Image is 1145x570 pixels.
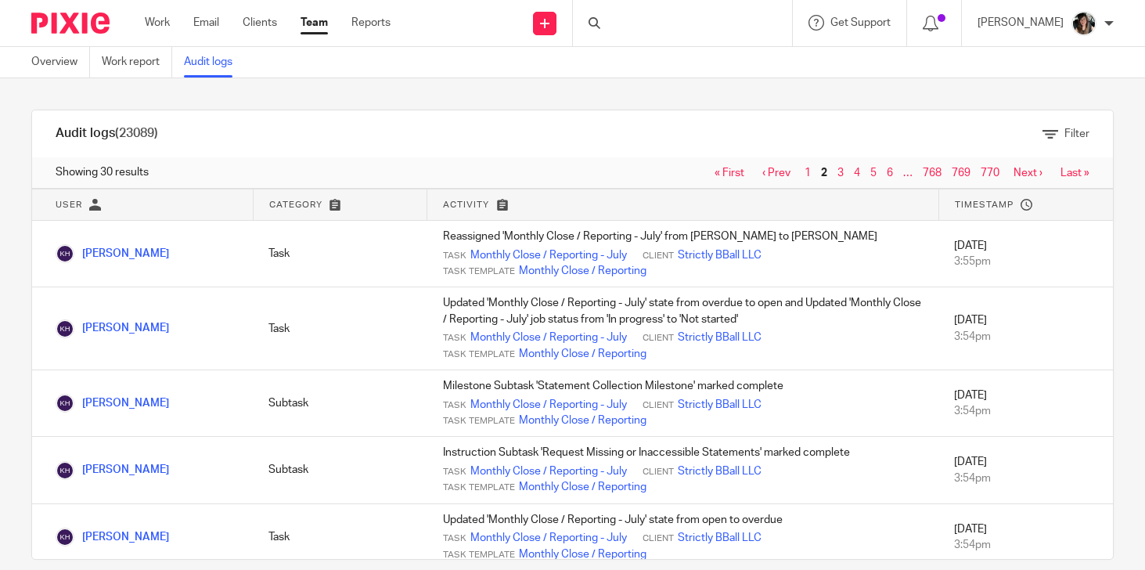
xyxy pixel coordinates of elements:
a: Work report [102,47,172,78]
span: Task [443,332,466,345]
span: Timestamp [955,200,1014,209]
a: Team [301,15,328,31]
a: Monthly Close / Reporting [519,413,646,428]
td: [DATE] [938,503,1113,570]
a: Monthly Close / Reporting [519,547,646,562]
a: Monthly Close / Reporting - July [470,530,627,546]
span: Client [643,332,674,345]
td: [DATE] [938,370,1113,437]
a: Monthly Close / Reporting [519,346,646,362]
a: Strictly BBall LLC [678,330,762,345]
a: Email [193,15,219,31]
a: 770 [981,168,999,179]
img: Pixie [31,13,110,34]
img: Katie Hemphill [56,528,74,547]
span: Activity [443,200,489,209]
span: Task Template [443,415,515,427]
img: Katie Hemphill [56,319,74,338]
a: Monthly Close / Reporting [519,263,646,279]
span: Task Template [443,265,515,278]
td: Subtask [253,437,427,503]
a: Strictly BBall LLC [678,530,762,546]
span: … [899,164,916,182]
span: User [56,200,82,209]
a: 769 [952,168,970,179]
a: 3 [837,168,844,179]
a: [PERSON_NAME] [56,248,169,259]
a: 1 [805,168,811,179]
span: 2 [817,164,831,182]
span: Task [443,532,466,545]
img: Katie Hemphill [56,244,74,263]
a: [PERSON_NAME] [56,398,169,409]
span: Task [443,250,466,262]
a: Overview [31,47,90,78]
a: ‹ Prev [762,168,790,179]
td: Updated 'Monthly Close / Reporting - July' state from overdue to open and Updated 'Monthly Close ... [427,287,938,370]
span: Task Template [443,482,515,494]
div: 3:54pm [954,471,1097,486]
td: Instruction Subtask 'Request Missing or Inaccessible Statements' marked complete [427,437,938,503]
img: IMG_2906.JPEG [1071,11,1096,36]
a: [PERSON_NAME] [56,532,169,543]
a: Monthly Close / Reporting - July [470,247,627,263]
a: Strictly BBall LLC [678,247,762,263]
td: Subtask [253,370,427,437]
span: Task [443,466,466,478]
img: Katie Hemphill [56,461,74,480]
td: [DATE] [938,437,1113,503]
p: [PERSON_NAME] [978,15,1064,31]
a: Audit logs [184,47,244,78]
a: Monthly Close / Reporting - July [470,397,627,413]
span: Get Support [830,17,891,28]
td: [DATE] [938,221,1113,287]
a: 768 [923,168,942,179]
a: Monthly Close / Reporting - July [470,330,627,345]
a: Clients [243,15,277,31]
td: Reassigned 'Monthly Close / Reporting - July' from [PERSON_NAME] to [PERSON_NAME] [427,221,938,287]
a: « First [715,168,744,179]
td: Updated 'Monthly Close / Reporting - July' state from open to overdue [427,503,938,570]
a: [PERSON_NAME] [56,464,169,475]
img: Katie Hemphill [56,394,74,413]
a: 6 [887,168,893,179]
a: 4 [854,168,860,179]
span: Client [643,466,674,478]
a: Strictly BBall LLC [678,397,762,413]
span: Client [643,250,674,262]
td: [DATE] [938,287,1113,370]
span: Client [643,532,674,545]
a: Last » [1060,168,1089,179]
span: Task Template [443,348,515,361]
div: 3:55pm [954,254,1097,269]
a: Monthly Close / Reporting - July [470,464,627,479]
td: Task [253,287,427,370]
span: Client [643,399,674,412]
td: Milestone Subtask 'Statement Collection Milestone' marked complete [427,370,938,437]
div: 3:54pm [954,537,1097,553]
a: Next › [1014,168,1042,179]
span: Filter [1064,128,1089,139]
div: 3:54pm [954,329,1097,345]
td: Task [253,503,427,570]
span: Showing 30 results [56,164,149,180]
div: 3:54pm [954,403,1097,419]
nav: pager [707,167,1089,179]
a: Work [145,15,170,31]
a: Strictly BBall LLC [678,464,762,479]
a: Monthly Close / Reporting [519,479,646,495]
a: 5 [870,168,877,179]
td: Task [253,221,427,287]
a: [PERSON_NAME] [56,323,169,334]
span: Task [443,399,466,412]
span: Category [269,200,322,209]
span: Task Template [443,549,515,561]
a: Reports [351,15,391,31]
